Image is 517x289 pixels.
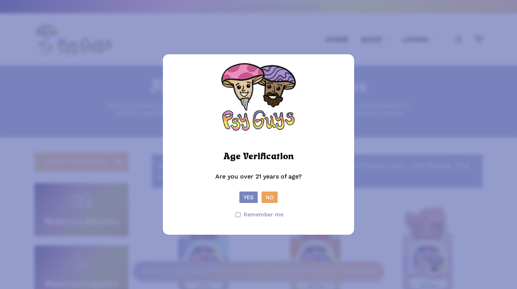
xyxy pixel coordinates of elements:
[239,192,258,203] button: Yes
[244,209,283,220] span: Remember me
[224,148,294,165] h2: Age Verification
[220,62,297,138] img: PsyGuys
[236,212,241,217] input: Remember me
[171,171,346,192] p: Are you over 21 years of age?
[262,192,278,203] button: No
